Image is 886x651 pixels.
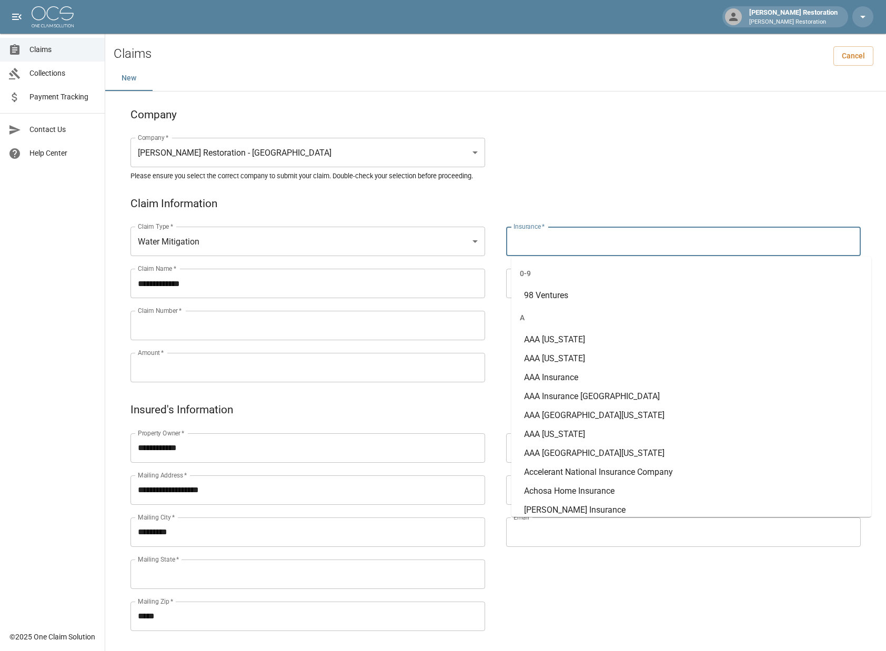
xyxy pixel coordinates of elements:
[29,148,96,159] span: Help Center
[524,467,673,477] span: Accelerant National Insurance Company
[130,138,485,167] div: [PERSON_NAME] Restoration - [GEOGRAPHIC_DATA]
[833,46,873,66] a: Cancel
[138,348,164,357] label: Amount
[514,222,545,231] label: Insurance
[514,513,529,522] label: Email
[138,222,173,231] label: Claim Type
[138,597,174,606] label: Mailing Zip
[9,632,95,642] div: © 2025 One Claim Solution
[6,6,27,27] button: open drawer
[524,448,664,458] span: AAA [GEOGRAPHIC_DATA][US_STATE]
[524,353,585,363] span: AAA [US_STATE]
[524,372,578,382] span: AAA Insurance
[524,290,568,300] span: 98 Ventures
[524,334,585,344] span: AAA [US_STATE]
[29,44,96,55] span: Claims
[524,505,626,515] span: [PERSON_NAME] Insurance
[138,429,185,438] label: Property Owner
[138,306,182,315] label: Claim Number
[524,391,660,401] span: AAA Insurance [GEOGRAPHIC_DATA]
[130,227,485,256] div: Water Mitigation
[745,7,842,26] div: [PERSON_NAME] Restoration
[138,133,169,142] label: Company
[29,91,96,103] span: Payment Tracking
[524,486,615,496] span: Achosa Home Insurance
[138,471,187,480] label: Mailing Address
[114,46,152,62] h2: Claims
[524,429,585,439] span: AAA [US_STATE]
[138,264,176,273] label: Claim Name
[29,68,96,79] span: Collections
[105,66,886,91] div: dynamic tabs
[32,6,74,27] img: ocs-logo-white-transparent.png
[138,513,175,522] label: Mailing City
[511,261,871,286] div: 0-9
[138,555,179,564] label: Mailing State
[105,66,153,91] button: New
[29,124,96,135] span: Contact Us
[130,171,861,180] h5: Please ensure you select the correct company to submit your claim. Double-check your selection be...
[749,18,838,27] p: [PERSON_NAME] Restoration
[524,410,664,420] span: AAA [GEOGRAPHIC_DATA][US_STATE]
[511,305,871,330] div: A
